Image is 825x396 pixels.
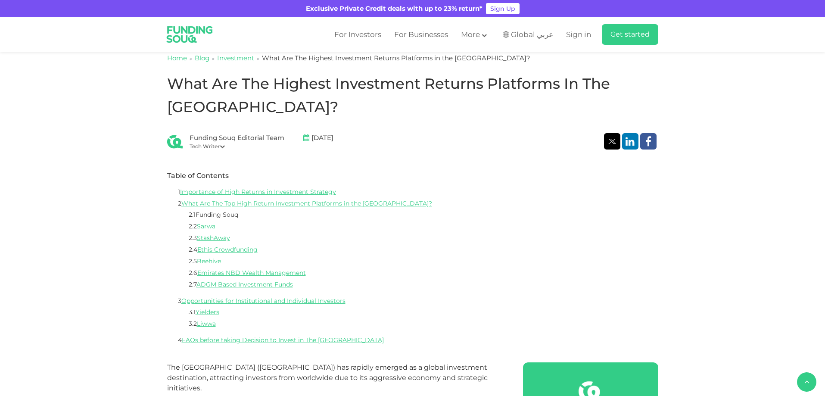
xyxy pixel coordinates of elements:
[182,336,384,344] a: FAQs before taking Decision to Invest in The [GEOGRAPHIC_DATA]
[262,53,530,63] div: What Are The Highest Investment Returns Platforms in the [GEOGRAPHIC_DATA]?
[197,222,215,230] a: Sarwa
[189,319,637,328] li: 3.2
[332,28,383,42] a: For Investors
[196,211,238,218] a: Funding Souq
[196,308,219,316] a: Yielders
[503,31,509,37] img: SA Flag
[161,19,219,50] img: Logo
[217,54,254,62] a: Investment
[195,54,209,62] a: Blog
[566,30,591,39] span: Sign in
[167,171,658,181] div: Table of Contents
[189,210,637,219] li: 2.1
[167,54,187,62] a: Home
[797,372,816,392] button: back
[608,139,616,144] img: twitter
[511,30,553,40] span: Global عربي
[189,245,637,254] li: 2.4
[189,308,637,317] li: 3.1
[197,257,221,265] a: Beehive
[180,188,336,196] a: Importance of High Returns in Investment Strategy
[306,4,483,14] div: Exclusive Private Credit deals with up to 23% return*
[486,3,520,14] a: Sign Up
[181,297,346,305] a: Opportunities for Institutional and Individual Investors
[197,320,216,327] a: Liwwa
[564,28,591,42] a: Sign in
[189,268,637,278] li: 2.6
[189,257,637,266] li: 2.5
[167,72,658,118] h1: What Are The Highest Investment Returns Platforms in the [GEOGRAPHIC_DATA]?
[190,143,284,150] div: Tech Writer
[197,269,306,277] a: Emirates NBD Wealth Management
[178,296,648,333] li: 3
[189,222,637,231] li: 2.2
[178,187,648,196] li: 1
[392,28,450,42] a: For Businesses
[178,336,648,345] li: 4
[197,246,258,253] a: Ethis Crowdfunding
[311,133,333,143] span: [DATE]
[178,199,648,294] li: 2
[610,30,650,38] span: Get started
[189,280,637,289] li: 2.7
[196,281,293,288] a: ADGM Based Investment Funds
[189,234,637,243] li: 2.3
[181,200,432,207] a: What Are The Top High Return Investment Platforms in the [GEOGRAPHIC_DATA]?
[461,30,480,39] span: More
[190,133,284,143] div: Funding Souq Editorial Team
[167,134,183,150] img: Blog Author
[197,234,230,242] a: StashAway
